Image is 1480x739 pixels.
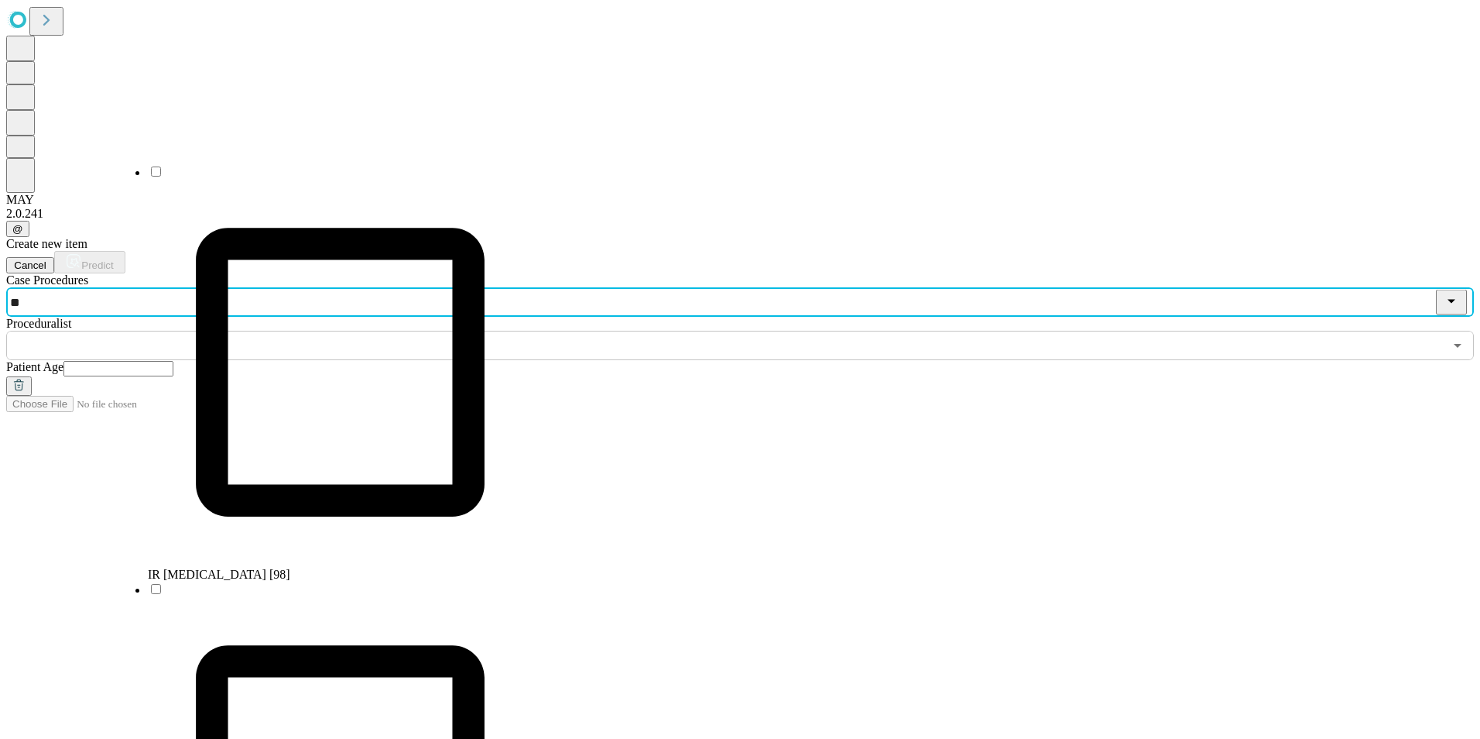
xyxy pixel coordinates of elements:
[6,237,87,250] span: Create new item
[6,207,1474,221] div: 2.0.241
[1447,335,1468,356] button: Open
[12,223,23,235] span: @
[1436,290,1467,315] button: Close
[6,317,71,330] span: Proceduralist
[6,257,54,273] button: Cancel
[6,193,1474,207] div: MAY
[14,260,46,271] span: Cancel
[81,260,113,271] span: Predict
[6,273,88,287] span: Scheduled Procedure
[148,568,290,581] span: IR [MEDICAL_DATA] [98]
[6,221,29,237] button: @
[6,360,63,373] span: Patient Age
[54,251,125,273] button: Predict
